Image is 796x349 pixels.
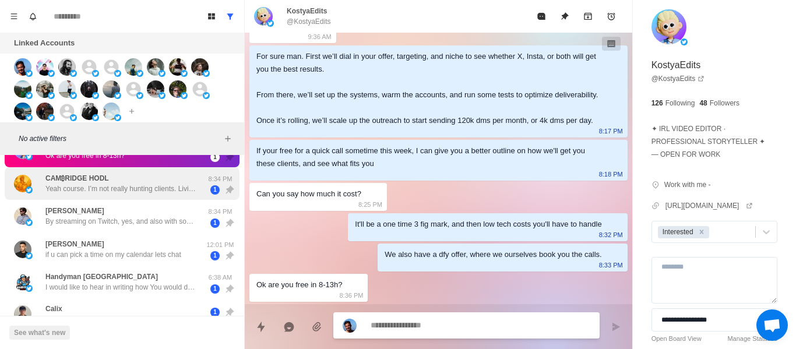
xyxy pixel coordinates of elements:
[308,30,331,43] p: 9:36 AM
[203,92,210,99] img: picture
[210,218,220,228] span: 1
[147,58,164,76] img: picture
[256,50,602,127] div: For sure man. First we’ll dial in your offer, targeting, and niche to see whether X, Insta, or bo...
[206,174,235,184] p: 8:34 PM
[26,114,33,121] img: picture
[14,241,31,258] img: picture
[206,240,235,250] p: 12:01 PM
[45,272,158,282] p: Handyman [GEOGRAPHIC_DATA]
[695,226,708,238] div: Remove Interested
[92,114,99,121] img: picture
[651,58,700,72] p: KostyaEdits
[45,304,62,314] p: Calix
[530,5,553,28] button: Mark as read
[136,70,143,77] img: picture
[136,92,143,99] img: picture
[92,70,99,77] img: picture
[599,259,623,272] p: 8:33 PM
[651,122,777,161] p: ✦ IRL VIDEO EDITOR · PROFESSIONAL STORYTELLER ✦ — OPEN FOR WORK
[159,92,165,99] img: picture
[210,284,220,294] span: 1
[36,103,54,120] img: picture
[202,7,221,26] button: Board View
[256,188,361,200] div: Can you say how much it cost?
[210,153,220,162] span: 1
[665,98,695,108] p: Following
[45,249,181,260] p: if u can pick a time on my calendar lets chat
[599,168,623,181] p: 8:18 PM
[45,282,197,292] p: I would like to hear in writing how You would do it . At the moment my target customer Is just fo...
[26,153,33,160] img: picture
[699,98,707,108] p: 48
[58,58,76,76] img: picture
[114,70,121,77] img: picture
[599,125,623,138] p: 8:17 PM
[256,279,342,291] div: Ok are you free in 8-13h?
[600,5,623,28] button: Add reminder
[710,98,739,108] p: Followers
[659,226,695,238] div: Interested
[651,334,702,344] a: Open Board View
[206,207,235,217] p: 8:34 PM
[58,80,76,98] img: picture
[80,80,98,98] img: picture
[221,7,239,26] button: Show all conversations
[599,228,623,241] p: 8:32 PM
[70,70,77,77] img: picture
[339,289,363,302] p: 8:36 PM
[45,239,104,249] p: [PERSON_NAME]
[664,179,711,190] p: Work with me -
[26,92,33,99] img: picture
[191,58,209,76] img: picture
[14,305,31,323] img: picture
[358,198,382,211] p: 8:25 PM
[70,114,77,121] img: picture
[756,309,788,341] div: Open chat
[14,207,31,225] img: picture
[147,80,164,98] img: picture
[14,58,31,76] img: picture
[681,38,688,45] img: picture
[181,92,188,99] img: picture
[26,70,33,77] img: picture
[26,219,33,226] img: picture
[9,326,70,340] button: See what's new
[45,216,197,227] p: By streaming on Twitch, yes, and also with some other things like subscribers on other platforms....
[45,314,67,325] p: resend
[604,315,628,339] button: Send message
[45,173,109,184] p: CAM₿RIDGE HODL
[36,58,54,76] img: picture
[45,184,197,194] p: Yeah course. I’m not really hunting clients. Living a sovereign relaxed life not a fast paced one...
[181,70,188,77] img: picture
[343,319,357,333] img: picture
[92,92,99,99] img: picture
[26,252,33,259] img: picture
[26,285,33,292] img: picture
[256,144,602,170] div: If your free for a quick call sometime this week, I can give you a better outline on how we'll ge...
[103,80,120,98] img: picture
[14,37,75,49] p: Linked Accounts
[14,175,31,192] img: picture
[14,273,31,291] img: picture
[125,58,142,76] img: picture
[103,103,120,120] img: picture
[23,7,42,26] button: Notifications
[576,5,600,28] button: Archive
[651,98,663,108] p: 126
[169,80,186,98] img: picture
[206,273,235,283] p: 6:38 AM
[385,248,601,261] div: We also have a dfy offer, where we ourselves book you the calls.
[36,80,54,98] img: picture
[48,92,55,99] img: picture
[70,92,77,99] img: picture
[665,200,753,211] a: [URL][DOMAIN_NAME]
[14,103,31,120] img: picture
[19,133,221,144] p: No active filters
[210,185,220,195] span: 1
[14,80,31,98] img: picture
[277,315,301,339] button: Reply with AI
[287,16,331,27] p: @KostyaEdits
[355,218,601,231] div: It'll be a one time 3 fig mark, and then low tech costs you'll have to handle
[114,114,121,121] img: picture
[26,186,33,193] img: picture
